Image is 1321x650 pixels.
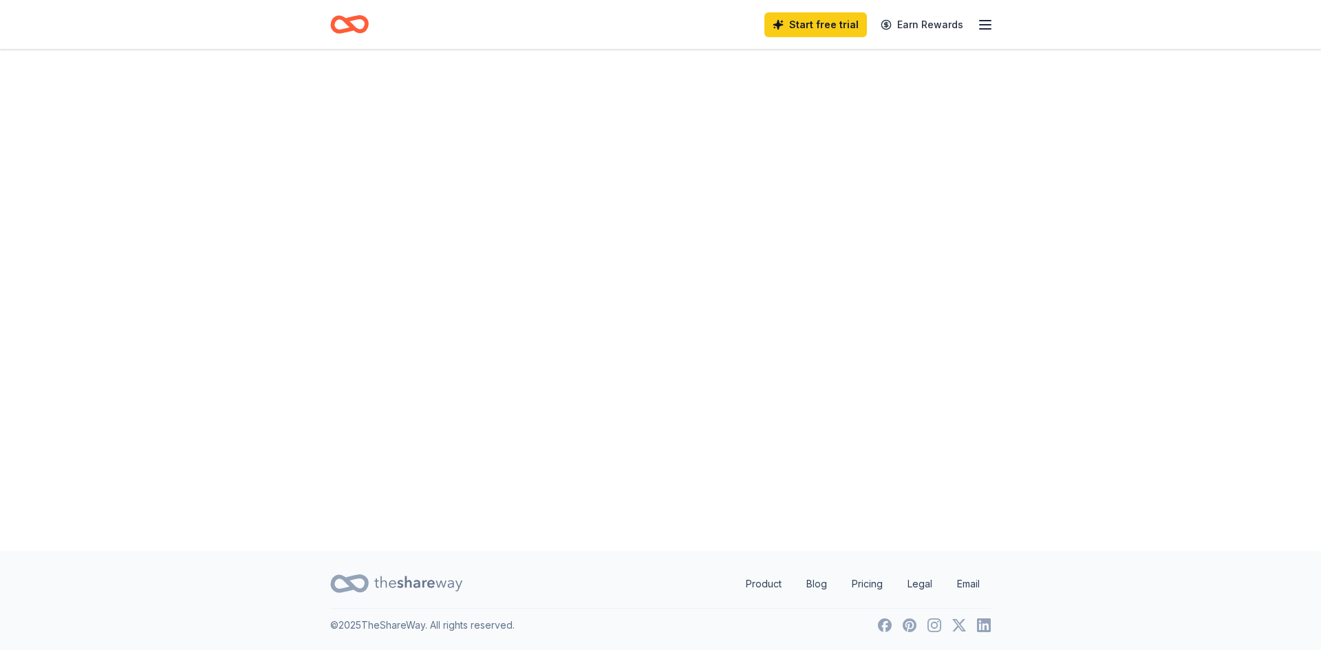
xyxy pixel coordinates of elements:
a: Earn Rewards [872,12,971,37]
a: Legal [896,570,943,598]
a: Start free trial [764,12,867,37]
nav: quick links [735,570,991,598]
a: Product [735,570,793,598]
a: Home [330,8,369,41]
p: © 2025 TheShareWay. All rights reserved. [330,617,515,633]
a: Email [946,570,991,598]
a: Pricing [841,570,894,598]
a: Blog [795,570,838,598]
